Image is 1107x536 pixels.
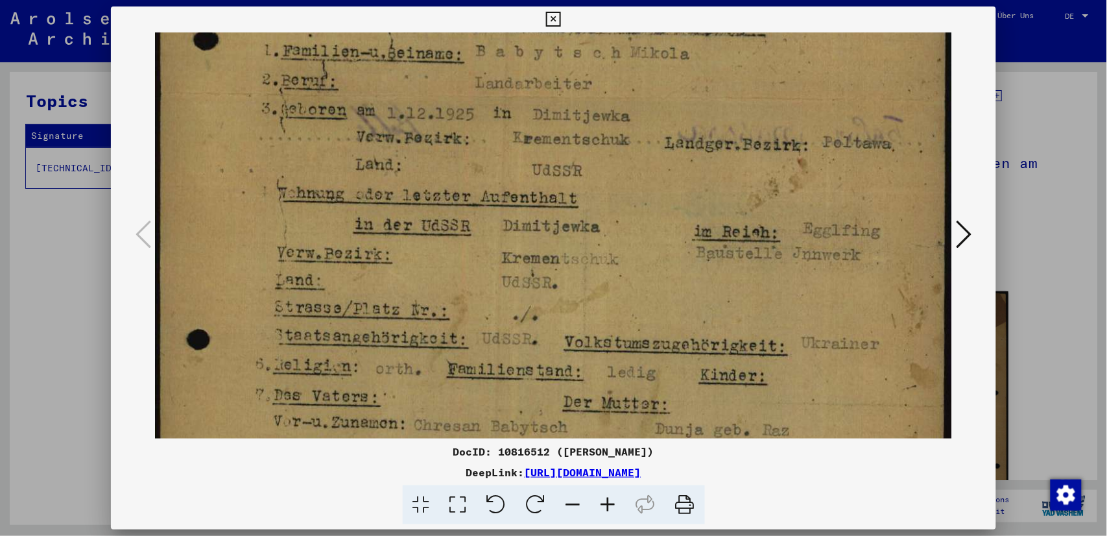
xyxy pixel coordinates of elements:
a: [URL][DOMAIN_NAME] [525,466,641,479]
div: Zustimmung ändern [1050,479,1081,510]
img: Zustimmung ändern [1051,480,1082,511]
div: DeepLink: [111,465,997,480]
div: DocID: 10816512 ([PERSON_NAME]) [111,444,997,459]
